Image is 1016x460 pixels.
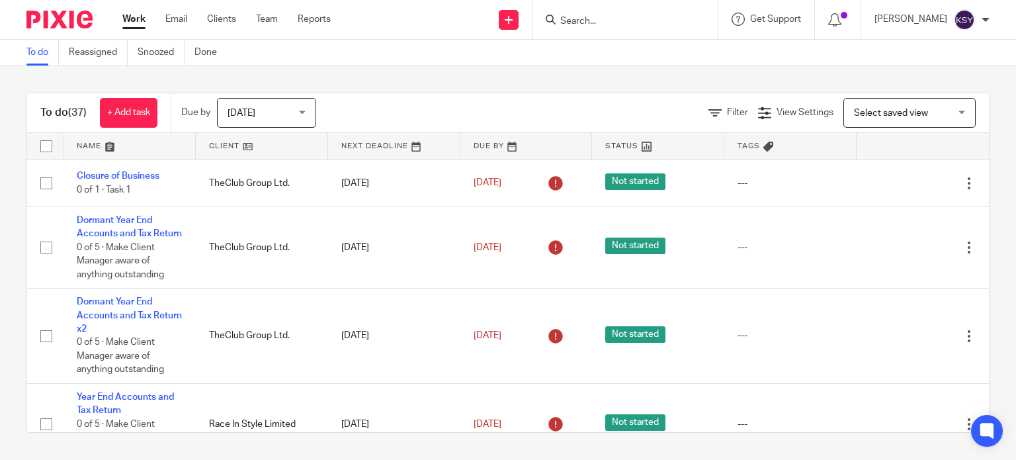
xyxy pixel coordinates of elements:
[738,177,843,190] div: ---
[122,13,146,26] a: Work
[328,207,460,288] td: [DATE]
[605,173,665,190] span: Not started
[605,326,665,343] span: Not started
[207,13,236,26] a: Clients
[605,238,665,254] span: Not started
[77,171,159,181] a: Closure of Business
[474,420,501,429] span: [DATE]
[181,106,210,119] p: Due by
[196,160,328,207] td: TheClub Group Ltd.
[328,160,460,207] td: [DATE]
[559,16,678,28] input: Search
[77,392,174,415] a: Year End Accounts and Tax Return
[738,142,760,150] span: Tags
[256,13,278,26] a: Team
[228,109,255,118] span: [DATE]
[77,243,164,279] span: 0 of 5 · Make Client Manager aware of anything outstanding
[328,289,460,384] td: [DATE]
[777,108,833,117] span: View Settings
[165,13,187,26] a: Email
[474,331,501,340] span: [DATE]
[68,107,87,118] span: (37)
[69,40,128,66] a: Reassigned
[138,40,185,66] a: Snoozed
[196,207,328,288] td: TheClub Group Ltd.
[77,420,164,456] span: 0 of 5 · Make Client Manager aware of anything outstanding
[77,338,164,374] span: 0 of 5 · Make Client Manager aware of anything outstanding
[954,9,975,30] img: svg%3E
[738,241,843,254] div: ---
[196,289,328,384] td: TheClub Group Ltd.
[298,13,331,26] a: Reports
[738,418,843,431] div: ---
[40,106,87,120] h1: To do
[77,185,131,195] span: 0 of 1 · Task 1
[26,11,93,28] img: Pixie
[77,216,182,238] a: Dormant Year End Accounts and Tax Return
[605,414,665,431] span: Not started
[77,297,182,334] a: Dormant Year End Accounts and Tax Return x2
[474,243,501,252] span: [DATE]
[474,179,501,188] span: [DATE]
[738,329,843,342] div: ---
[194,40,227,66] a: Done
[750,15,801,24] span: Get Support
[26,40,59,66] a: To do
[874,13,947,26] p: [PERSON_NAME]
[100,98,157,128] a: + Add task
[727,108,748,117] span: Filter
[854,109,928,118] span: Select saved view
